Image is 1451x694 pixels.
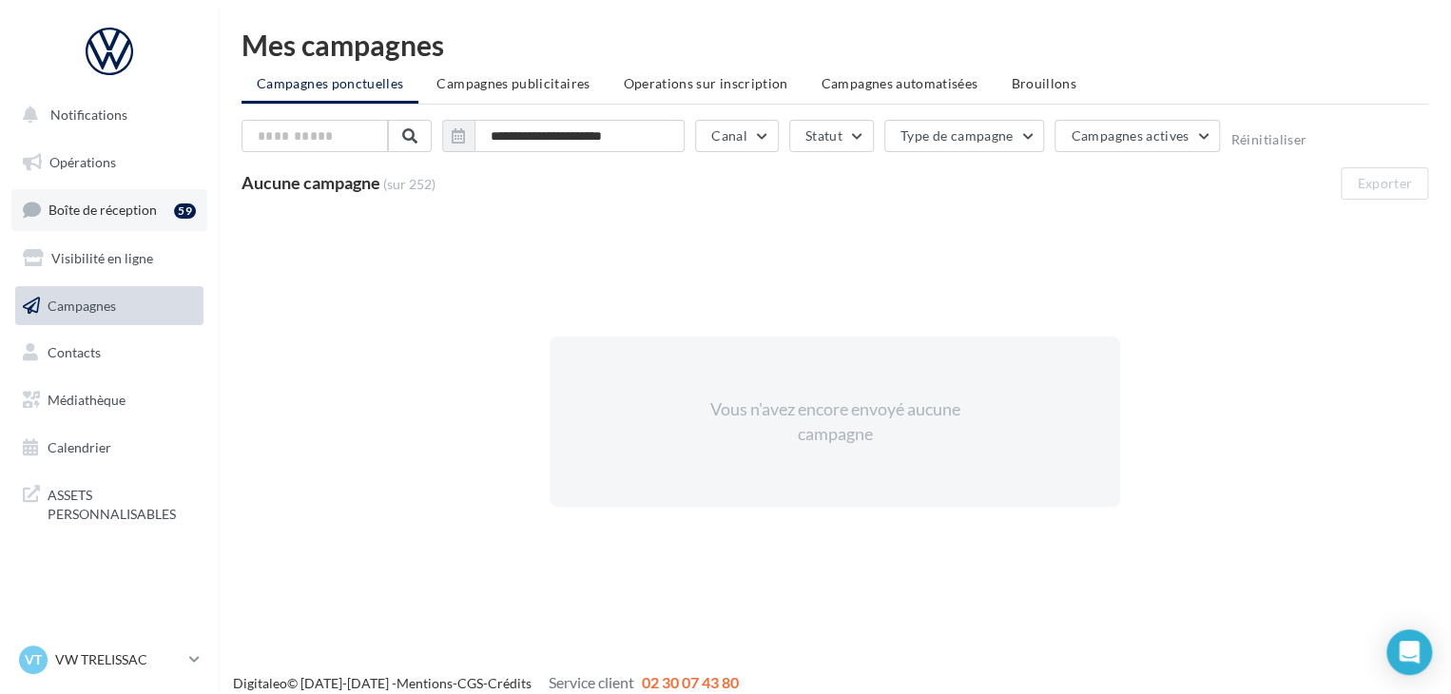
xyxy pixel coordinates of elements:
[55,650,182,669] p: VW TRELISSAC
[48,439,111,455] span: Calendrier
[11,474,207,530] a: ASSETS PERSONNALISABLES
[11,428,207,468] a: Calendrier
[457,675,483,691] a: CGS
[884,120,1045,152] button: Type de campagne
[671,397,998,446] div: Vous n'avez encore envoyé aucune campagne
[11,333,207,373] a: Contacts
[1011,75,1076,91] span: Brouillons
[488,675,532,691] a: Crédits
[49,154,116,170] span: Opérations
[233,675,739,691] span: © [DATE]-[DATE] - - -
[822,75,978,91] span: Campagnes automatisées
[11,380,207,420] a: Médiathèque
[48,297,116,313] span: Campagnes
[15,642,203,678] a: VT VW TRELISSAC
[1386,629,1432,675] div: Open Intercom Messenger
[789,120,874,152] button: Statut
[397,675,453,691] a: Mentions
[48,482,196,523] span: ASSETS PERSONNALISABLES
[11,143,207,183] a: Opérations
[1054,120,1220,152] button: Campagnes actives
[233,675,287,691] a: Digitaleo
[174,203,196,219] div: 59
[48,392,126,408] span: Médiathèque
[549,673,634,691] span: Service client
[695,120,779,152] button: Canal
[383,175,435,194] span: (sur 252)
[11,95,200,135] button: Notifications
[642,673,739,691] span: 02 30 07 43 80
[1341,167,1428,200] button: Exporter
[50,106,127,123] span: Notifications
[25,650,42,669] span: VT
[242,30,1428,59] div: Mes campagnes
[436,75,590,91] span: Campagnes publicitaires
[51,250,153,266] span: Visibilité en ligne
[48,202,157,218] span: Boîte de réception
[48,344,101,360] span: Contacts
[1230,132,1306,147] button: Réinitialiser
[242,172,380,193] span: Aucune campagne
[11,189,207,230] a: Boîte de réception59
[1071,127,1189,144] span: Campagnes actives
[623,75,787,91] span: Operations sur inscription
[11,286,207,326] a: Campagnes
[11,239,207,279] a: Visibilité en ligne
